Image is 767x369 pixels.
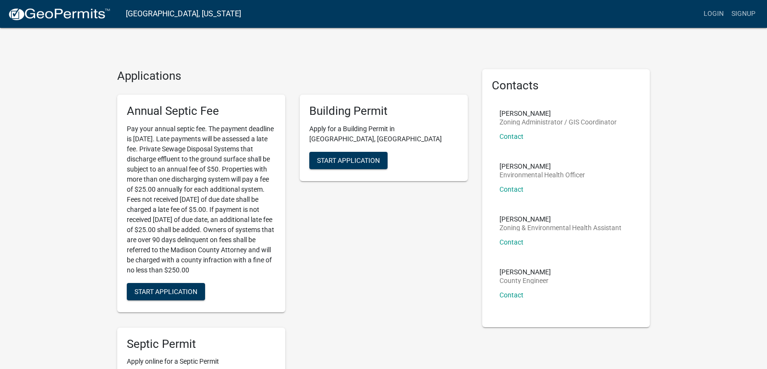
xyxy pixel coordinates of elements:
[499,172,585,178] p: Environmental Health Officer
[499,291,524,299] a: Contact
[499,216,621,222] p: [PERSON_NAME]
[499,110,617,117] p: [PERSON_NAME]
[127,104,276,118] h5: Annual Septic Fee
[499,238,524,246] a: Contact
[127,283,205,300] button: Start Application
[309,124,458,144] p: Apply for a Building Permit in [GEOGRAPHIC_DATA], [GEOGRAPHIC_DATA]
[317,156,380,164] span: Start Application
[127,124,276,275] p: Pay your annual septic fee. The payment deadline is [DATE]. Late payments will be assessed a late...
[499,119,617,125] p: Zoning Administrator / GIS Coordinator
[117,69,468,83] h4: Applications
[728,5,759,23] a: Signup
[499,163,585,170] p: [PERSON_NAME]
[499,269,551,275] p: [PERSON_NAME]
[134,287,197,295] span: Start Application
[127,337,276,351] h5: Septic Permit
[499,224,621,231] p: Zoning & Environmental Health Assistant
[499,277,551,284] p: County Engineer
[309,152,388,169] button: Start Application
[700,5,728,23] a: Login
[127,357,276,367] p: Apply online for a Septic Permit
[126,6,241,22] a: [GEOGRAPHIC_DATA], [US_STATE]
[499,185,524,193] a: Contact
[492,79,641,93] h5: Contacts
[309,104,458,118] h5: Building Permit
[499,133,524,140] a: Contact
